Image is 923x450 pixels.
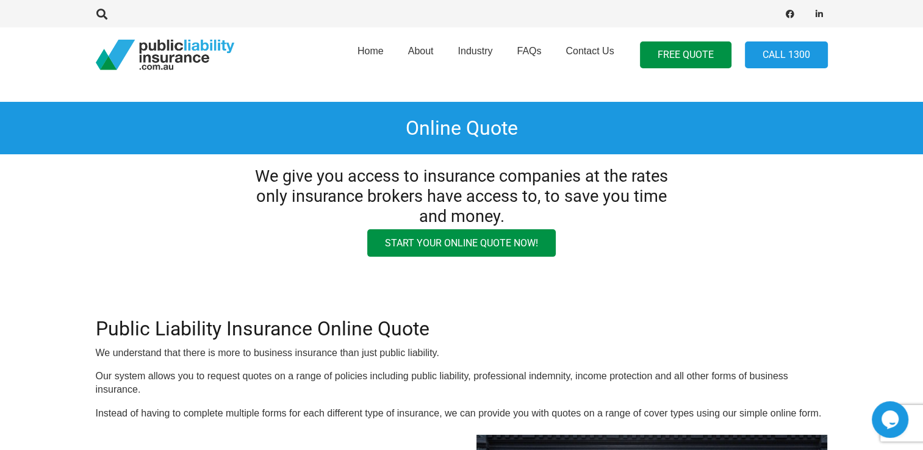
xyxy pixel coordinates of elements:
iframe: chat widget [872,401,911,438]
span: Contact Us [566,46,614,56]
span: About [408,46,434,56]
a: Contact Us [553,24,626,86]
h2: Public Liability Insurance Online Quote [96,317,828,340]
h3: We give you access to insurance companies at the rates only insurance brokers have access to, to ... [244,166,679,226]
a: Industry [445,24,505,86]
a: Facebook [781,5,799,23]
a: Start your online quote now! [367,229,556,257]
span: FAQs [517,46,541,56]
a: FREE QUOTE [640,41,731,69]
p: Our system allows you to request quotes on a range of policies including public liability, profes... [96,370,828,397]
p: We understand that there is more to business insurance than just public liability. [96,346,828,360]
a: Call 1300 [745,41,828,69]
span: Home [357,46,384,56]
a: Search [90,9,115,20]
span: Industry [458,46,492,56]
a: FAQs [505,24,553,86]
a: LinkedIn [811,5,828,23]
a: pli_logotransparent [96,40,234,70]
a: Home [345,24,396,86]
a: About [396,24,446,86]
p: Instead of having to complete multiple forms for each different type of insurance, we can provide... [96,407,828,420]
